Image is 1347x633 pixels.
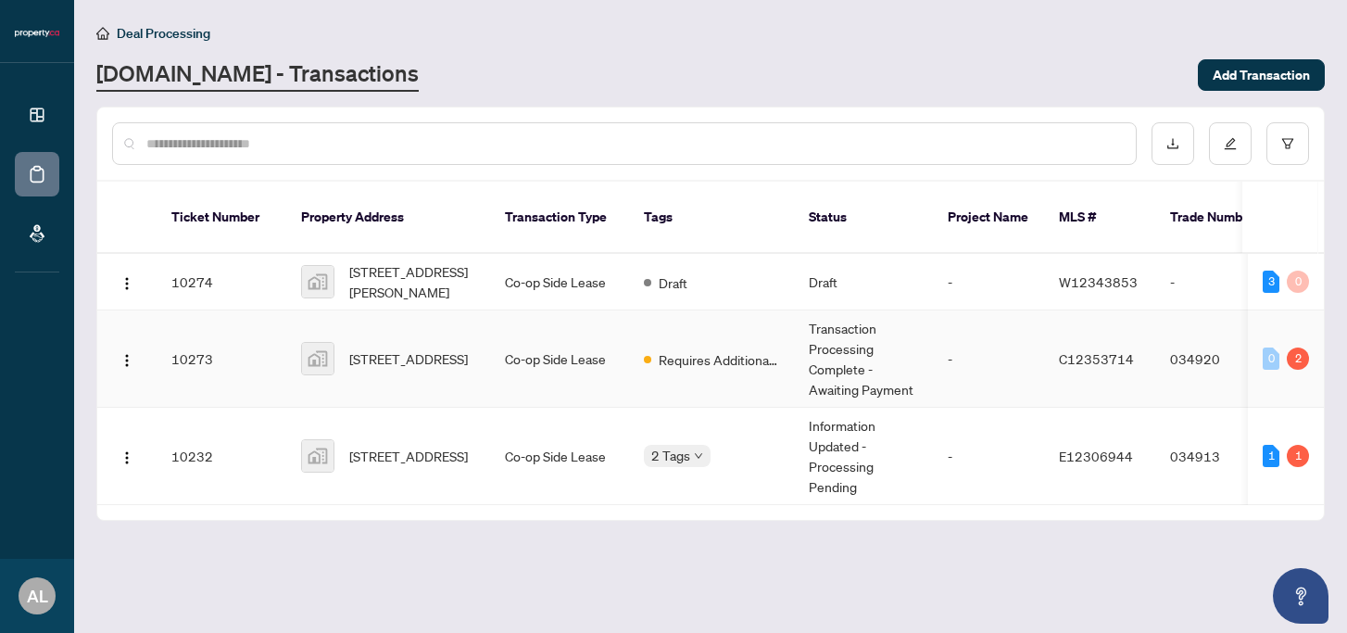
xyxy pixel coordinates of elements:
th: Ticket Number [157,182,286,254]
th: Tags [629,182,794,254]
th: Status [794,182,933,254]
span: [STREET_ADDRESS] [349,446,468,466]
td: Co-op Side Lease [490,408,629,505]
button: Logo [112,344,142,373]
span: W12343853 [1059,273,1138,290]
td: Transaction Processing Complete - Awaiting Payment [794,310,933,408]
img: thumbnail-img [302,343,334,374]
button: Add Transaction [1198,59,1325,91]
th: Transaction Type [490,182,629,254]
td: - [933,254,1044,310]
img: thumbnail-img [302,266,334,298]
td: Co-op Side Lease [490,254,629,310]
td: 034920 [1155,310,1285,408]
span: edit [1224,137,1237,150]
span: home [96,27,109,40]
button: download [1152,122,1194,165]
span: download [1166,137,1179,150]
td: 10232 [157,408,286,505]
span: AL [27,583,48,609]
td: Draft [794,254,933,310]
td: 10273 [157,310,286,408]
div: 1 [1287,445,1309,467]
th: Project Name [933,182,1044,254]
button: Logo [112,267,142,297]
span: E12306944 [1059,448,1133,464]
span: Requires Additional Docs [659,349,779,370]
td: - [1155,254,1285,310]
span: [STREET_ADDRESS] [349,348,468,369]
td: Information Updated - Processing Pending [794,408,933,505]
span: C12353714 [1059,350,1134,367]
span: Draft [659,272,687,293]
a: [DOMAIN_NAME] - Transactions [96,58,419,92]
span: 2 Tags [651,445,690,466]
span: [STREET_ADDRESS][PERSON_NAME] [349,261,475,302]
img: thumbnail-img [302,440,334,472]
td: 034913 [1155,408,1285,505]
button: edit [1209,122,1252,165]
img: Logo [120,276,134,291]
span: Deal Processing [117,25,210,42]
div: 1 [1263,445,1279,467]
button: Open asap [1273,568,1328,624]
th: Trade Number [1155,182,1285,254]
span: down [694,451,703,461]
td: - [933,310,1044,408]
img: logo [15,28,59,39]
span: filter [1281,137,1294,150]
button: Logo [112,441,142,471]
div: 2 [1287,348,1309,370]
td: - [933,408,1044,505]
th: MLS # [1044,182,1155,254]
div: 3 [1263,271,1279,293]
img: Logo [120,450,134,465]
div: 0 [1287,271,1309,293]
button: filter [1266,122,1309,165]
span: Add Transaction [1213,60,1310,90]
th: Property Address [286,182,490,254]
img: Logo [120,353,134,368]
td: Co-op Side Lease [490,310,629,408]
div: 0 [1263,348,1279,370]
td: 10274 [157,254,286,310]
